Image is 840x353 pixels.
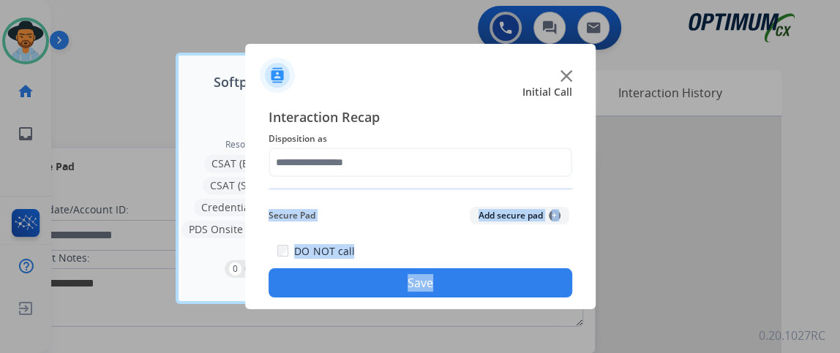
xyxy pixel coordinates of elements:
label: DO NOT call [294,244,354,259]
button: CSAT (Spanish) [203,177,290,194]
button: CSAT (English) [204,155,288,172]
button: Credentialing Pool [194,199,299,216]
span: + [549,210,560,221]
span: Secure Pad [269,207,315,224]
img: contact-recap-line.svg [269,189,572,189]
button: PDS Onsite (Warm Xfer) [181,221,311,238]
p: Calls [244,262,264,276]
span: Softphone [214,72,279,92]
span: Resources [225,139,268,151]
p: 0.20.1027RC [759,327,825,344]
button: 0Calls [225,260,269,278]
span: Interaction Recap [269,107,572,130]
p: 0 [229,262,241,276]
img: contactIcon [260,58,295,93]
span: Initial Call [522,85,572,99]
button: Save [269,268,572,297]
span: Disposition as [269,130,572,148]
button: Add secure pad+ [470,207,569,224]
